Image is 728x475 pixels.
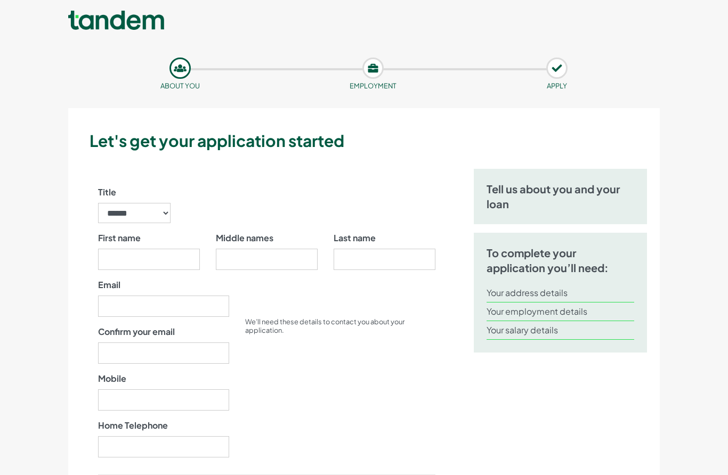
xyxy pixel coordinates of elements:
[487,245,634,275] h5: To complete your application you’ll need:
[216,232,273,244] label: Middle names
[98,419,168,432] label: Home Telephone
[487,321,634,340] li: Your salary details
[90,129,656,152] h3: Let's get your application started
[547,81,567,90] small: APPLY
[350,81,397,90] small: Employment
[98,279,120,291] label: Email
[98,325,175,338] label: Confirm your email
[487,302,634,321] li: Your employment details
[98,186,116,199] label: Title
[98,372,126,385] label: Mobile
[487,182,634,211] h5: Tell us about you and your loan
[334,232,376,244] label: Last name
[160,81,200,90] small: About you
[245,317,405,334] small: We’ll need these details to contact you about your application.
[487,284,634,302] li: Your address details
[98,232,141,244] label: First name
